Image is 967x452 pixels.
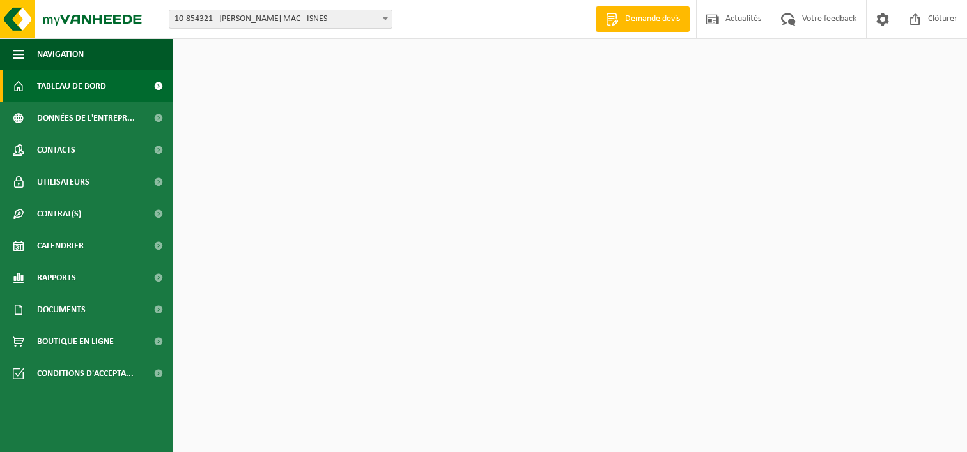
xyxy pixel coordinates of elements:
span: Contrat(s) [37,198,81,230]
span: Documents [37,294,86,326]
span: 10-854321 - ELIA CRÉALYS MAC - ISNES [169,10,392,29]
span: Contacts [37,134,75,166]
span: Demande devis [622,13,683,26]
span: Navigation [37,38,84,70]
span: Boutique en ligne [37,326,114,358]
span: Données de l'entrepr... [37,102,135,134]
span: Rapports [37,262,76,294]
span: Tableau de bord [37,70,106,102]
a: Demande devis [596,6,690,32]
span: Utilisateurs [37,166,89,198]
span: 10-854321 - ELIA CRÉALYS MAC - ISNES [169,10,392,28]
span: Conditions d'accepta... [37,358,134,389]
span: Calendrier [37,230,84,262]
